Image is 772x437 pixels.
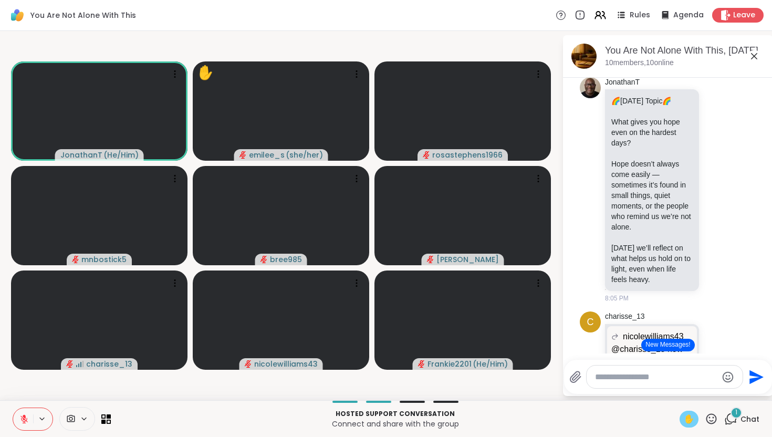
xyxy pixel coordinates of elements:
[611,117,693,148] p: What gives you hope even on the hardest days?
[30,10,136,20] span: You Are Not Alone With This
[605,58,674,68] p: 10 members, 10 online
[662,97,671,105] span: 🌈
[197,63,214,83] div: ✋
[72,256,79,263] span: audio-muted
[8,6,26,24] img: ShareWell Logomark
[611,343,693,368] p: @charisse_13 how are you?
[611,96,693,106] p: [DATE] Topic
[245,360,252,368] span: audio-muted
[684,413,694,425] span: ✋
[595,372,717,382] textarea: Type your message
[611,159,693,232] p: Hope doesn’t always come easily — sometimes it’s found in small things, quiet moments, or the peo...
[743,365,767,389] button: Send
[117,409,673,419] p: Hosted support conversation
[611,243,693,285] p: [DATE] we’ll reflect on what helps us hold on to light, even when life feels heavy.
[423,151,430,159] span: audio-muted
[249,150,285,160] span: emilee_s
[740,414,759,424] span: Chat
[587,315,594,329] span: c
[81,254,127,265] span: mnbostick5
[117,419,673,429] p: Connect and share with the group
[432,150,503,160] span: rosastephens1966
[673,10,704,20] span: Agenda
[260,256,268,263] span: audio-muted
[623,330,684,343] span: nicolewilliams43
[86,359,132,369] span: charisse_13
[641,339,694,351] button: New Messages!
[427,256,434,263] span: audio-muted
[722,371,734,383] button: Emoji picker
[605,294,629,303] span: 8:05 PM
[427,359,472,369] span: Frankie2201
[60,150,102,160] span: JonathanT
[605,311,645,322] a: charisse_13
[735,408,737,417] span: 1
[733,10,755,20] span: Leave
[571,44,597,69] img: You Are Not Alone With This, Oct 08
[418,360,425,368] span: audio-muted
[286,150,323,160] span: ( she/her )
[630,10,650,20] span: Rules
[254,359,318,369] span: nicolewilliams43
[605,44,765,57] div: You Are Not Alone With This, [DATE]
[436,254,499,265] span: [PERSON_NAME]
[103,150,139,160] span: ( He/Him )
[605,77,640,88] a: JonathanT
[580,77,601,98] img: https://sharewell-space-live.sfo3.digitaloceanspaces.com/user-generated/0e2c5150-e31e-4b6a-957d-4...
[473,359,508,369] span: ( He/Him )
[239,151,247,159] span: audio-muted
[66,360,74,368] span: audio-muted
[270,254,302,265] span: bree985
[611,97,620,105] span: 🌈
